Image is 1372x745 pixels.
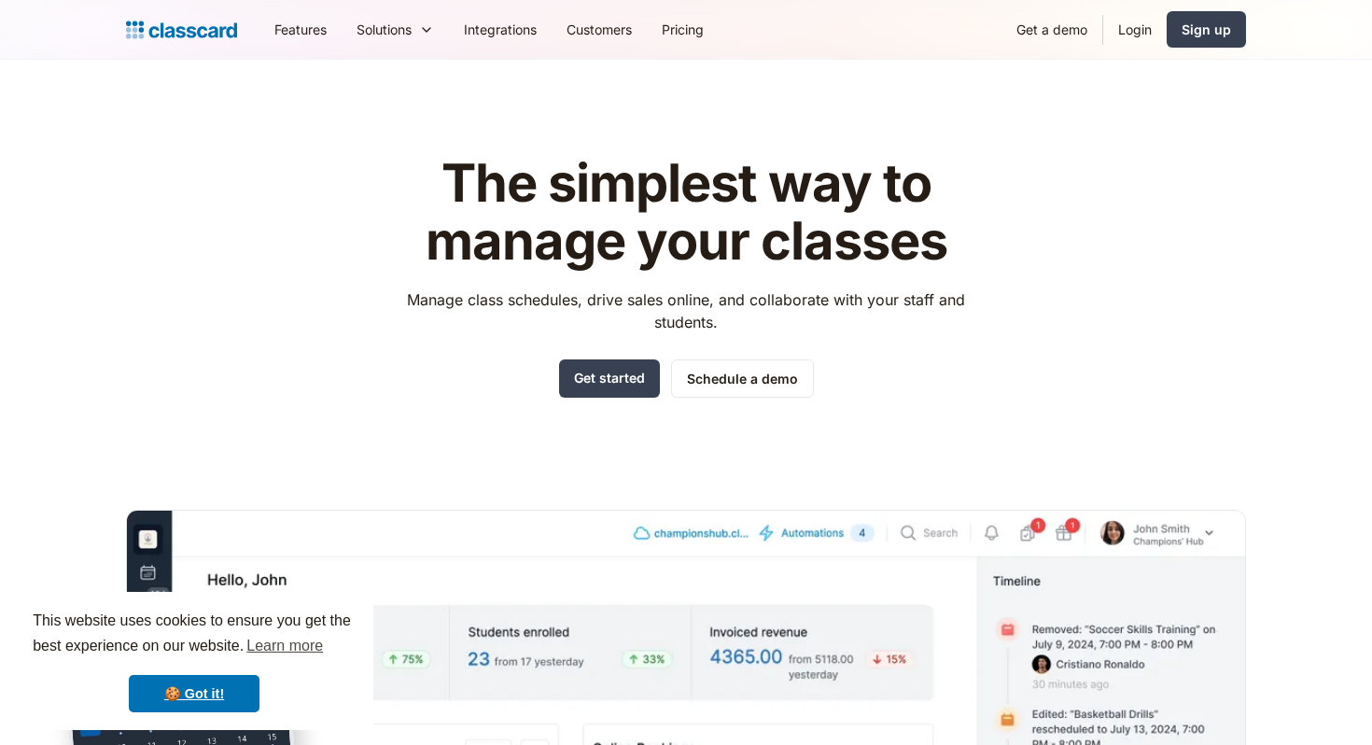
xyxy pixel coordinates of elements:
[15,592,373,730] div: cookieconsent
[342,8,449,50] div: Solutions
[1182,20,1231,39] div: Sign up
[259,8,342,50] a: Features
[647,8,719,50] a: Pricing
[671,359,814,398] a: Schedule a demo
[129,675,259,712] a: dismiss cookie message
[1001,8,1102,50] a: Get a demo
[33,610,356,660] span: This website uses cookies to ensure you get the best experience on our website.
[1167,11,1246,48] a: Sign up
[126,17,237,43] a: Logo
[1103,8,1167,50] a: Login
[449,8,552,50] a: Integrations
[390,155,983,270] h1: The simplest way to manage your classes
[244,632,326,660] a: learn more about cookies
[357,20,412,39] div: Solutions
[552,8,647,50] a: Customers
[559,359,660,398] a: Get started
[390,288,983,333] p: Manage class schedules, drive sales online, and collaborate with your staff and students.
